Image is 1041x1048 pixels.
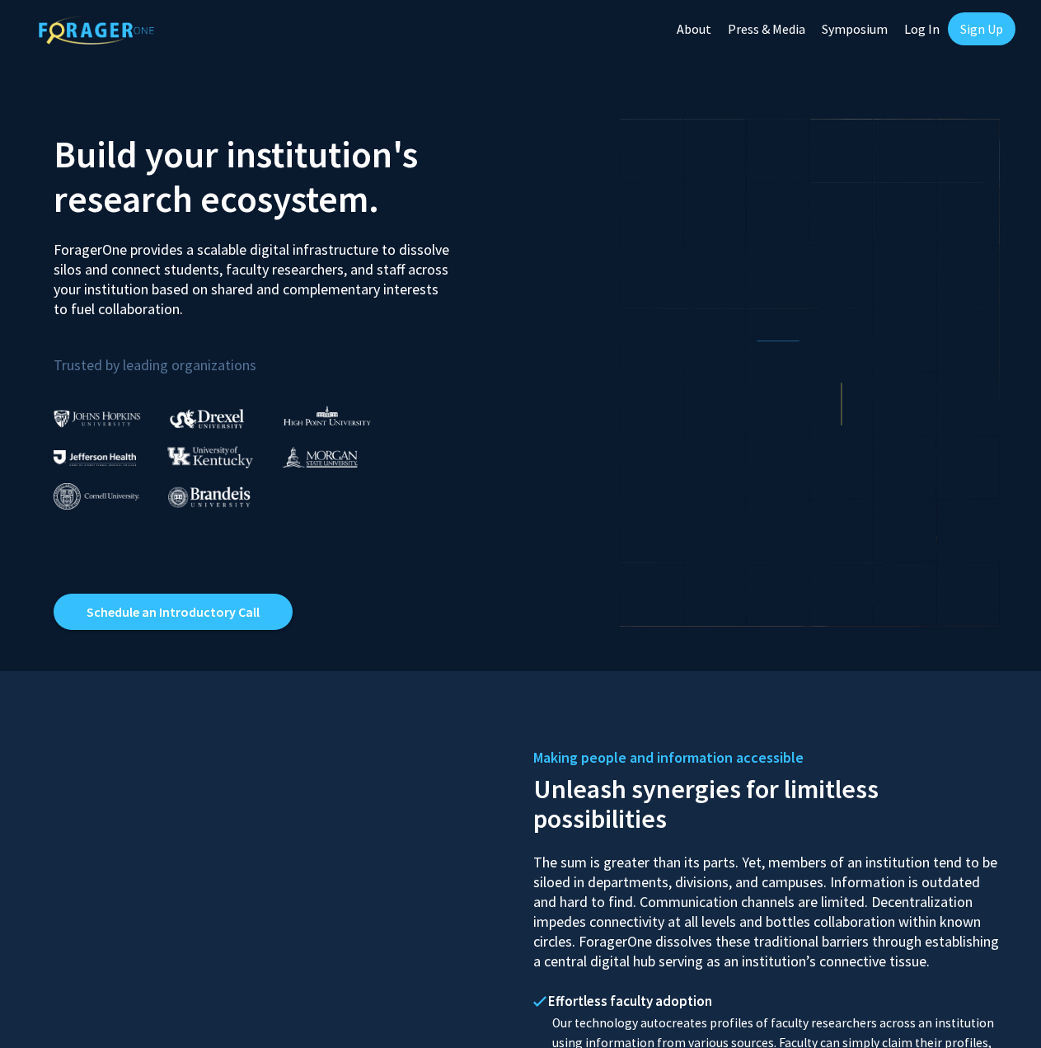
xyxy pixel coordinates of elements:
[282,446,358,468] img: Morgan State University
[54,594,293,630] a: Opens in a new tab
[54,132,509,221] h2: Build your institution's research ecosystem.
[284,406,371,425] img: High Point University
[54,483,139,510] img: Cornell University
[533,838,1003,971] p: The sum is greater than its parts. Yet, members of an institution tend to be siloed in department...
[170,409,244,428] img: Drexel University
[533,993,1003,1009] h4: Effortless faculty adoption
[168,486,251,507] img: Brandeis University
[39,16,154,45] img: ForagerOne Logo
[948,12,1015,45] a: Sign Up
[167,446,253,468] img: University of Kentucky
[54,450,136,466] img: Thomas Jefferson University
[54,332,509,378] p: Trusted by leading organizations
[533,745,1003,770] h5: Making people and information accessible
[54,228,453,319] p: ForagerOne provides a scalable digital infrastructure to dissolve silos and connect students, fac...
[533,770,1003,834] h2: Unleash synergies for limitless possibilities
[54,410,141,427] img: Johns Hopkins University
